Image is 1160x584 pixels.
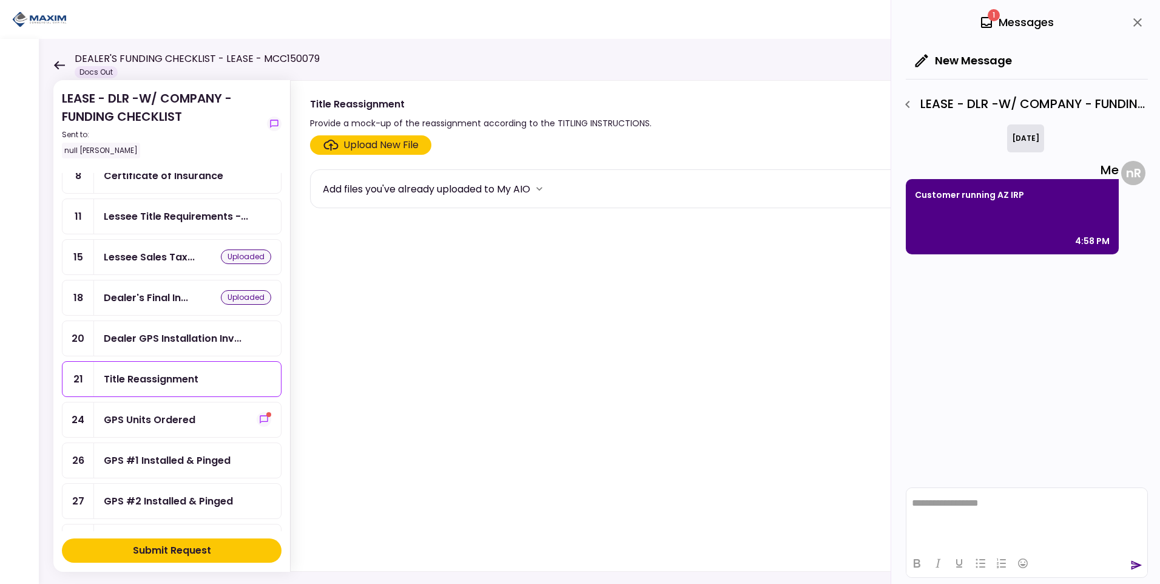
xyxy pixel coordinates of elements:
[897,94,1148,115] div: LEASE - DLR -W/ COMPANY - FUNDING CHECKLIST - Lessee Sales Tax Treatment
[62,524,282,560] a: 31Interview
[221,250,271,264] div: uploaded
[62,402,94,437] div: 24
[62,443,282,478] a: 26GPS #1 Installed & Pinged
[221,290,271,305] div: uploaded
[343,138,419,152] div: Upload New File
[530,180,548,198] button: more
[1013,555,1033,572] button: Emojis
[915,188,1110,202] p: Customer running AZ IRP
[62,483,282,519] a: 27GPS #2 Installed & Pinged
[104,168,223,183] div: Certificate of Insurance
[104,412,195,427] div: GPS Units Ordered
[257,412,271,427] button: show-messages
[62,240,94,274] div: 15
[104,453,231,468] div: GPS #1 Installed & Pinged
[928,555,948,572] button: Italic
[104,250,195,265] div: Lessee Sales Tax Treatment
[906,488,1147,549] iframe: Rich Text Area
[906,555,927,572] button: Bold
[310,135,431,155] span: Click here to upload the required document
[104,372,198,387] div: Title Reassignment
[62,538,282,563] button: Submit Request
[310,116,652,131] div: Provide a mock-up of the reassignment according to the TITLING INSTRUCTIONS.
[62,361,282,397] a: 21Title Reassignment
[12,10,67,29] img: Partner icon
[290,80,1136,572] div: Title ReassignmentProvide a mock-up of the reassignment according to the TITLING INSTRUCTIONS.sho...
[62,402,282,438] a: 24GPS Units Orderedshow-messages
[323,182,530,197] div: Add files you've already uploaded to My AIO
[906,45,1022,76] button: New Message
[949,555,969,572] button: Underline
[62,321,282,356] a: 20Dealer GPS Installation Invoice
[75,66,118,78] div: Docs Out
[62,362,94,396] div: 21
[62,525,94,559] div: 31
[62,158,94,193] div: 8
[906,161,1119,179] div: Me
[104,209,248,224] div: Lessee Title Requirements - Proof of IRP or Exemption
[1121,161,1145,185] div: n R
[970,555,991,572] button: Bullet list
[62,280,94,315] div: 18
[979,13,1054,32] div: Messages
[62,199,94,234] div: 11
[62,280,282,316] a: 18Dealer's Final Invoiceuploaded
[267,117,282,131] button: show-messages
[75,52,320,66] h1: DEALER'S FUNDING CHECKLIST - LEASE - MCC150079
[62,239,282,275] a: 15Lessee Sales Tax Treatmentuploaded
[62,129,262,140] div: Sent to:
[62,443,94,478] div: 26
[1075,234,1110,248] div: 4:58 PM
[991,555,1012,572] button: Numbered list
[104,494,233,509] div: GPS #2 Installed & Pinged
[62,89,262,158] div: LEASE - DLR -W/ COMPANY - FUNDING CHECKLIST
[62,143,140,158] div: null [PERSON_NAME]
[1127,12,1148,33] button: close
[62,158,282,194] a: 8Certificate of Insurance
[1130,559,1142,571] button: send
[1007,124,1044,152] div: [DATE]
[133,543,211,558] div: Submit Request
[988,9,1000,21] span: 1
[104,290,188,305] div: Dealer's Final Invoice
[310,97,652,112] div: Title Reassignment
[62,321,94,356] div: 20
[104,331,241,346] div: Dealer GPS Installation Invoice
[62,199,282,234] a: 11Lessee Title Requirements - Proof of IRP or Exemption
[62,484,94,518] div: 27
